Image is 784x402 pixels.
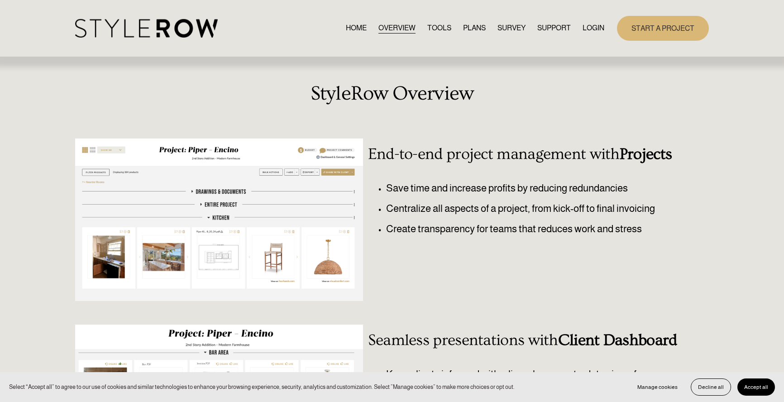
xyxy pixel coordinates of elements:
[75,82,709,105] h2: StyleRow Overview
[620,145,672,163] strong: Projects
[691,378,731,396] button: Decline all
[427,22,451,34] a: TOOLS
[744,384,768,390] span: Accept all
[463,22,486,34] a: PLANS
[698,384,724,390] span: Decline all
[617,16,709,41] a: START A PROJECT
[368,331,682,349] h3: Seamless presentations with
[537,23,571,33] span: SUPPORT
[537,22,571,34] a: folder dropdown
[631,378,684,396] button: Manage cookies
[9,383,515,391] p: Select “Accept all” to agree to our use of cookies and similar technologies to enhance your brows...
[583,22,604,34] a: LOGIN
[378,22,416,34] a: OVERVIEW
[637,384,678,390] span: Manage cookies
[558,331,677,349] strong: Client Dashboard
[386,221,682,237] p: Create transparency for teams that reduces work and stress
[386,367,656,397] p: Keep clients informed with a live, always up-to-date view of their project
[386,201,682,216] p: Centralize all aspects of a project, from kick-off to final invoicing
[75,19,218,38] img: StyleRow
[346,22,367,34] a: HOME
[737,378,775,396] button: Accept all
[497,22,526,34] a: SURVEY
[386,181,682,196] p: Save time and increase profits by reducing redundancies
[368,145,682,163] h3: End-to-end project management with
